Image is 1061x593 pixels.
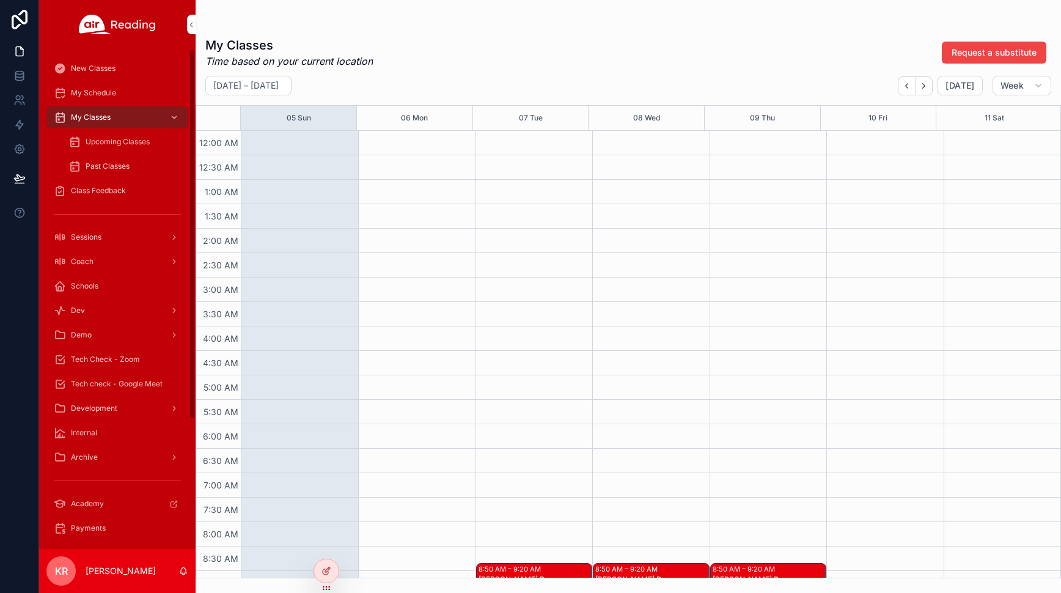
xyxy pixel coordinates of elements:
[55,564,68,578] span: KR
[985,106,1004,130] button: 11 Sat
[868,106,887,130] button: 10 Fri
[86,137,150,147] span: Upcoming Classes
[200,455,241,466] span: 6:30 AM
[61,155,188,177] a: Past Classes
[46,82,188,104] a: My Schedule
[86,161,130,171] span: Past Classes
[196,138,241,148] span: 12:00 AM
[71,281,98,291] span: Schools
[713,575,825,584] div: [PERSON_NAME] D
[71,355,140,364] span: Tech Check - Zoom
[200,480,241,490] span: 7:00 AM
[401,106,428,130] button: 06 Mon
[196,162,241,172] span: 12:30 AM
[79,15,156,34] img: App logo
[942,42,1046,64] button: Request a substitute
[938,76,982,95] button: [DATE]
[519,106,543,130] button: 07 Tue
[633,106,660,130] button: 08 Wed
[750,106,775,130] button: 09 Thu
[945,80,974,91] span: [DATE]
[71,257,94,267] span: Coach
[71,523,106,533] span: Payments
[713,564,778,574] div: 8:50 AM – 9:20 AM
[595,564,661,574] div: 8:50 AM – 9:20 AM
[1000,80,1024,91] span: Week
[200,529,241,539] span: 8:00 AM
[71,499,104,509] span: Academy
[46,373,188,395] a: Tech check - Google Meet
[46,106,188,128] a: My Classes
[213,79,279,92] h2: [DATE] – [DATE]
[205,54,373,68] em: Time based on your current location
[595,575,708,584] div: [PERSON_NAME] D
[200,504,241,515] span: 7:30 AM
[61,131,188,153] a: Upcoming Classes
[593,564,708,587] div: 8:50 AM – 9:20 AM[PERSON_NAME] D
[479,575,591,584] div: [PERSON_NAME] D
[71,403,117,413] span: Development
[46,397,188,419] a: Development
[71,186,126,196] span: Class Feedback
[46,517,188,539] a: Payments
[993,76,1051,95] button: Week
[200,553,241,564] span: 8:30 AM
[46,180,188,202] a: Class Feedback
[46,493,188,515] a: Academy
[46,348,188,370] a: Tech Check - Zoom
[200,284,241,295] span: 3:00 AM
[71,112,111,122] span: My Classes
[71,232,101,242] span: Sessions
[202,186,241,197] span: 1:00 AM
[86,565,156,577] p: [PERSON_NAME]
[202,211,241,221] span: 1:30 AM
[477,564,592,587] div: 8:50 AM – 9:20 AM[PERSON_NAME] D
[71,452,98,462] span: Archive
[46,57,188,79] a: New Classes
[71,428,97,438] span: Internal
[71,379,163,389] span: Tech check - Google Meet
[916,76,933,95] button: Next
[46,422,188,444] a: Internal
[205,37,373,54] h1: My Classes
[200,333,241,344] span: 4:00 AM
[200,382,241,392] span: 5:00 AM
[200,358,241,368] span: 4:30 AM
[46,324,188,346] a: Demo
[39,49,196,549] div: scrollable content
[46,275,188,297] a: Schools
[71,64,116,73] span: New Classes
[71,330,92,340] span: Demo
[200,578,241,588] span: 9:00 AM
[71,306,85,315] span: Dev
[46,300,188,322] a: Dev
[46,251,188,273] a: Coach
[46,226,188,248] a: Sessions
[952,46,1037,59] span: Request a substitute
[200,407,241,417] span: 5:30 AM
[287,106,311,130] button: 05 Sun
[46,446,188,468] a: Archive
[200,431,241,441] span: 6:00 AM
[711,564,826,587] div: 8:50 AM – 9:20 AM[PERSON_NAME] D
[200,309,241,319] span: 3:30 AM
[479,564,544,574] div: 8:50 AM – 9:20 AM
[200,260,241,270] span: 2:30 AM
[898,76,916,95] button: Back
[200,235,241,246] span: 2:00 AM
[71,88,116,98] span: My Schedule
